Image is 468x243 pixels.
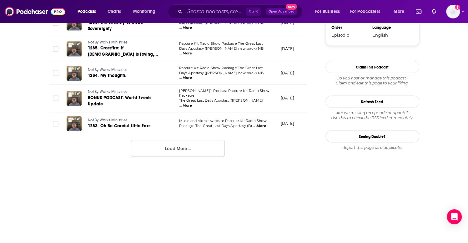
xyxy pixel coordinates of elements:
button: open menu [311,7,348,17]
div: Open Intercom Messenger [447,209,462,224]
button: Refresh Feed [325,95,419,108]
a: Not By Works Ministries [88,118,162,123]
a: 1283. Oh Be Careful Little Ears [88,123,162,129]
span: Toggle select row [53,20,58,26]
span: Package The Great Last Days Apostasy (Dr. [179,124,253,128]
span: New [286,4,297,10]
a: Not By Works Ministries [88,67,162,73]
button: Open AdvancedNew [266,8,297,15]
span: Do you host or manage this podcast? [325,75,419,80]
span: ...More [179,25,192,30]
span: For Podcasters [350,7,380,16]
span: 1285. Crossfire: If [DEMOGRAPHIC_DATA] is loving, what about Hell? Part 1 [88,45,158,63]
span: For Business [315,7,340,16]
button: Claim This Podcast [325,61,419,73]
p: [DATE] [281,95,294,101]
a: 1284. My Thoughts [88,73,162,79]
div: Are we missing an episode or update? Use this to check the RSS feed immediately. [325,110,419,120]
div: English [372,32,409,37]
div: Order [331,25,368,30]
span: Music and Morals website Rapture Kit Radio Show [179,119,267,123]
span: Toggle select row [53,46,58,52]
span: Monitoring [133,7,155,16]
a: Seeing Double? [325,130,419,142]
a: Show notifications dropdown [429,6,439,17]
span: Rapture Kit Radio Show Package The Great Last [179,66,263,70]
button: Show profile menu [446,5,460,18]
span: Charts [108,7,121,16]
span: Logged in as TinaPugh [446,5,460,18]
span: Not By Works Ministries [88,68,128,72]
span: Days Apostasy ([PERSON_NAME] new book) NB [179,20,264,25]
span: Not By Works Ministries [88,118,128,122]
span: More [394,7,404,16]
a: BONUS PODCAST: World Events Update [88,95,163,107]
span: 1286. The Security of God's Sovereignty [88,20,143,31]
span: Not By Works Ministries [88,89,128,94]
div: Report this page as a duplicate. [325,145,419,150]
span: [PERSON_NAME]'s Podcast Rapture Kit Radio Show Package [179,89,270,98]
span: ...More [254,124,266,129]
span: Not By Works Ministries [88,40,128,44]
span: Rapture Kit Radio Show Package The Great Last [179,41,263,46]
span: Toggle select row [53,121,58,126]
a: 1285. Crossfire: If [DEMOGRAPHIC_DATA] is loving, what about Hell? Part 1 [88,45,163,58]
span: Toggle select row [53,95,58,101]
span: Podcasts [78,7,96,16]
a: Not By Works Ministries [88,40,163,45]
span: ...More [179,51,192,56]
span: ...More [179,103,192,108]
span: Toggle select row [53,70,58,76]
a: 1286. The Security of God's Sovereignty [88,19,163,32]
span: The Great Last Days Apostasy ([PERSON_NAME] [179,98,263,103]
a: Not By Works Ministries [88,89,163,95]
span: ...More [179,75,192,80]
span: Days Apostasy ([PERSON_NAME] new book) NB [179,46,264,51]
div: Language [372,25,409,30]
div: Search podcasts, credits, & more... [174,4,309,19]
button: open menu [129,7,164,17]
img: User Profile [446,5,460,18]
p: [DATE] [281,46,294,51]
button: Load More ... [131,140,225,157]
span: 1283. Oh Be Careful Little Ears [88,123,150,129]
a: Charts [103,7,125,17]
a: Show notifications dropdown [413,6,424,17]
img: Podchaser - Follow, Share and Rate Podcasts [5,6,65,18]
span: Ctrl K [246,8,261,16]
button: open menu [389,7,412,17]
div: Claim and edit this page to your liking. [325,75,419,85]
button: open menu [73,7,104,17]
span: 1284. My Thoughts [88,73,126,78]
span: BONUS PODCAST: World Events Update [88,95,152,107]
button: open menu [346,7,389,17]
span: Days Apostasy ([PERSON_NAME] new book) NB [179,71,264,75]
svg: Add a profile image [455,5,460,10]
p: [DATE] [281,121,294,126]
div: Episodic [331,32,368,37]
span: Open Advanced [269,10,294,13]
p: [DATE] [281,70,294,76]
input: Search podcasts, credits, & more... [185,7,246,17]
